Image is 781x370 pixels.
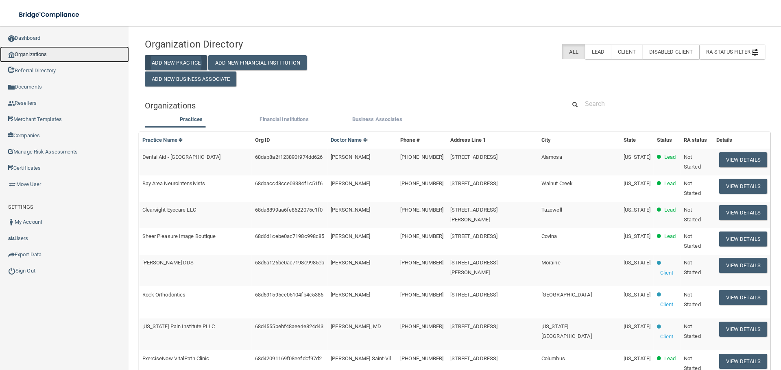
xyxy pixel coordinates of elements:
[331,154,370,160] span: [PERSON_NAME]
[541,207,562,213] span: Tazewell
[664,179,676,188] p: Lead
[180,116,203,122] span: Practices
[400,207,443,213] span: [PHONE_NUMBER]
[255,355,322,361] span: 68d42091169f08eefdcf97d2
[684,260,701,275] span: Not Started
[8,235,15,242] img: icon-users.e205127d.png
[145,55,207,70] button: Add New Practice
[585,96,755,111] input: Search
[541,292,592,298] span: [GEOGRAPHIC_DATA]
[142,207,196,213] span: Clearsight Eyecare LLC
[238,115,331,126] li: Financial Institutions
[8,219,15,225] img: ic_user_dark.df1a06c3.png
[255,292,323,298] span: 68d691595ce05104fb4c5386
[242,115,327,124] label: Financial Institutions
[142,323,215,329] span: [US_STATE] Pain Institute PLLC
[8,35,15,42] img: ic_dashboard_dark.d01f4a41.png
[719,322,767,337] button: View Details
[208,55,307,70] button: Add New Financial Institution
[660,332,674,342] p: Client
[8,251,15,258] img: icon-export.b9366987.png
[149,115,234,124] label: Practices
[400,180,443,186] span: [PHONE_NUMBER]
[664,354,676,364] p: Lead
[664,152,676,162] p: Lead
[145,101,554,110] h5: Organizations
[624,292,650,298] span: [US_STATE]
[719,258,767,273] button: View Details
[450,260,498,275] span: [STREET_ADDRESS][PERSON_NAME]
[624,355,650,361] span: [US_STATE]
[624,180,650,186] span: [US_STATE]
[142,180,205,186] span: Bay Area Neurointensivists
[400,154,443,160] span: [PHONE_NUMBER]
[541,260,561,266] span: Moraine
[664,232,676,241] p: Lead
[255,180,323,186] span: 68daaccd8cce03384f1c51f6
[585,44,611,59] label: Lead
[142,154,221,160] span: Dental Aid - [GEOGRAPHIC_DATA]
[664,205,676,215] p: Lead
[684,292,701,307] span: Not Started
[719,290,767,305] button: View Details
[624,260,650,266] span: [US_STATE]
[400,292,443,298] span: [PHONE_NUMBER]
[145,71,237,87] button: Add New Business Associate
[624,207,650,213] span: [US_STATE]
[719,179,767,194] button: View Details
[8,100,15,107] img: ic_reseller.de258add.png
[142,355,209,361] span: ExerciseNow VitalPath Clinic
[255,207,323,213] span: 68da8899aa6fe8622075c1f0
[12,6,87,23] img: bridge_compliance_login_screen.278c3ca4.svg
[684,323,701,339] span: Not Started
[252,132,327,149] th: Org ID
[352,116,402,122] span: Business Associates
[450,180,498,186] span: [STREET_ADDRESS]
[611,44,642,59] label: Client
[331,355,391,361] span: [PERSON_NAME] Saint-Vil
[541,323,592,339] span: [US_STATE][GEOGRAPHIC_DATA]
[684,207,701,223] span: Not Started
[624,233,650,239] span: [US_STATE]
[331,180,370,186] span: [PERSON_NAME]
[450,207,498,223] span: [STREET_ADDRESS][PERSON_NAME]
[541,180,573,186] span: Walnut Creek
[706,49,758,55] span: RA Status Filter
[684,180,701,196] span: Not Started
[400,355,443,361] span: [PHONE_NUMBER]
[541,355,565,361] span: Columbus
[684,233,701,249] span: Not Started
[331,207,370,213] span: [PERSON_NAME]
[331,137,367,143] a: Doctor Name
[142,137,183,143] a: Practice Name
[400,233,443,239] span: [PHONE_NUMBER]
[450,355,498,361] span: [STREET_ADDRESS]
[400,323,443,329] span: [PHONE_NUMBER]
[562,44,585,59] label: All
[719,205,767,220] button: View Details
[255,154,323,160] span: 68dab8a2f123890f974dd626
[681,132,713,149] th: RA status
[331,292,370,298] span: [PERSON_NAME]
[8,180,16,188] img: briefcase.64adab9b.png
[450,154,498,160] span: [STREET_ADDRESS]
[255,323,323,329] span: 68d4555bebf48aee4e824d43
[8,84,15,91] img: icon-documents.8dae5593.png
[624,154,650,160] span: [US_STATE]
[397,132,447,149] th: Phone #
[331,260,370,266] span: [PERSON_NAME]
[255,260,324,266] span: 68d6a126be0ac7198c9985eb
[752,49,758,56] img: icon-filter@2x.21656d0b.png
[541,233,557,239] span: Covina
[541,154,562,160] span: Alamosa
[684,154,701,170] span: Not Started
[400,260,443,266] span: [PHONE_NUMBER]
[719,152,767,167] button: View Details
[624,323,650,329] span: [US_STATE]
[331,115,424,126] li: Business Associate
[145,115,238,126] li: Practices
[654,132,681,149] th: Status
[142,292,186,298] span: Rock Orthodontics
[538,132,620,149] th: City
[142,233,216,239] span: Sheer Pleasure Image Boutique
